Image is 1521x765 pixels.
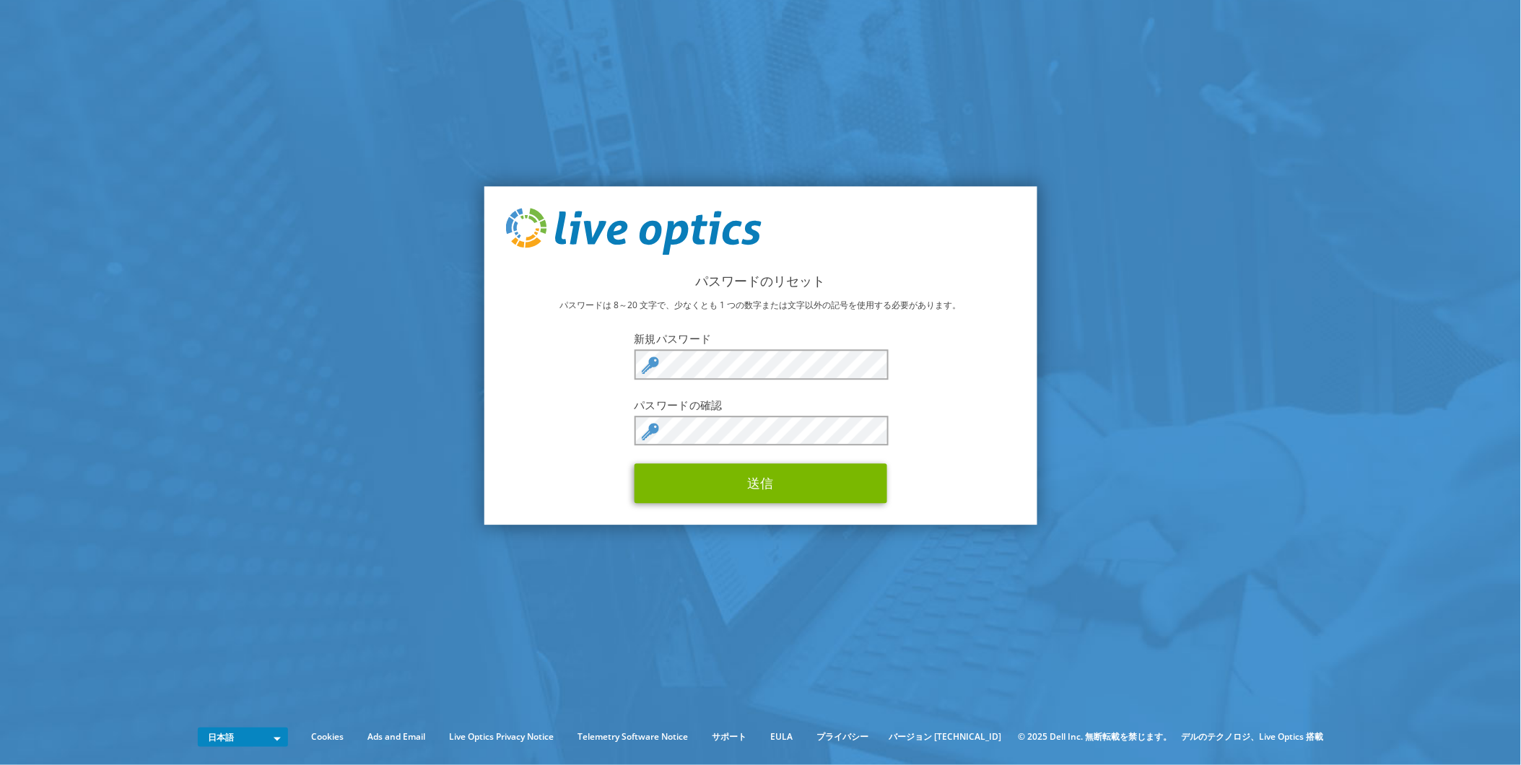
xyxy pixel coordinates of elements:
[1182,729,1324,745] li: デルのテクノロジ、Live Optics 搭載
[806,729,880,745] a: プライバシー
[882,729,1009,745] li: バージョン [TECHNICAL_ID]
[506,274,1016,289] h2: パスワードのリセット
[1011,729,1180,745] li: © 2025 Dell Inc. 無断転載を禁じます。
[760,729,804,745] a: EULA
[439,729,565,745] a: Live Optics Privacy Notice
[567,729,700,745] a: Telemetry Software Notice
[301,729,355,745] a: Cookies
[702,729,758,745] a: サポート
[506,298,1016,314] p: パスワードは 8～20 文字で、少なくとも 1 つの数字または文字以外の記号を使用する必要があります。
[635,332,887,346] label: 新規パスワード
[357,729,437,745] a: Ads and Email
[635,398,887,412] label: パスワードの確認
[635,463,887,503] button: 送信
[506,208,762,255] img: live_optics_svg.svg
